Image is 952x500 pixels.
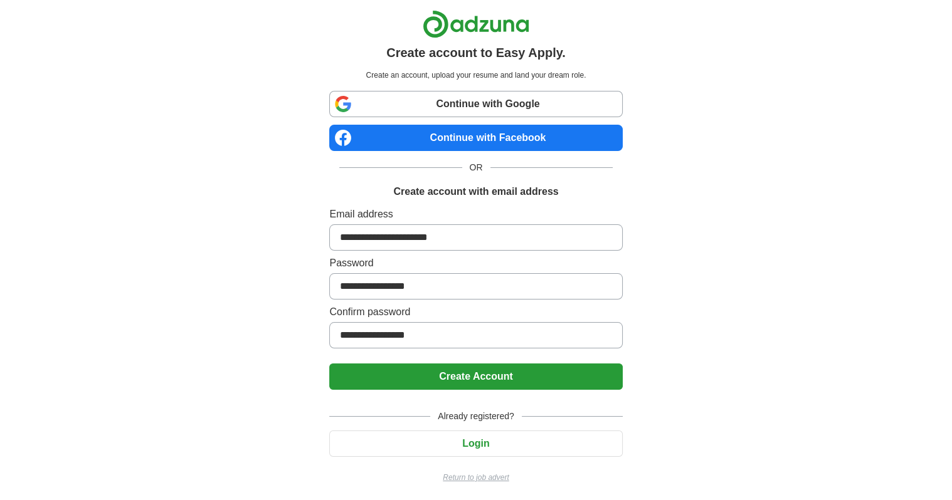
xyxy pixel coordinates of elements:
[329,91,622,117] a: Continue with Google
[329,256,622,271] label: Password
[423,10,529,38] img: Adzuna logo
[430,410,521,423] span: Already registered?
[329,472,622,483] a: Return to job advert
[329,363,622,390] button: Create Account
[329,438,622,449] a: Login
[462,161,490,174] span: OR
[329,207,622,222] label: Email address
[329,125,622,151] a: Continue with Facebook
[386,43,566,62] h1: Create account to Easy Apply.
[329,430,622,457] button: Login
[329,305,622,320] label: Confirm password
[393,184,558,199] h1: Create account with email address
[332,70,620,81] p: Create an account, upload your resume and land your dream role.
